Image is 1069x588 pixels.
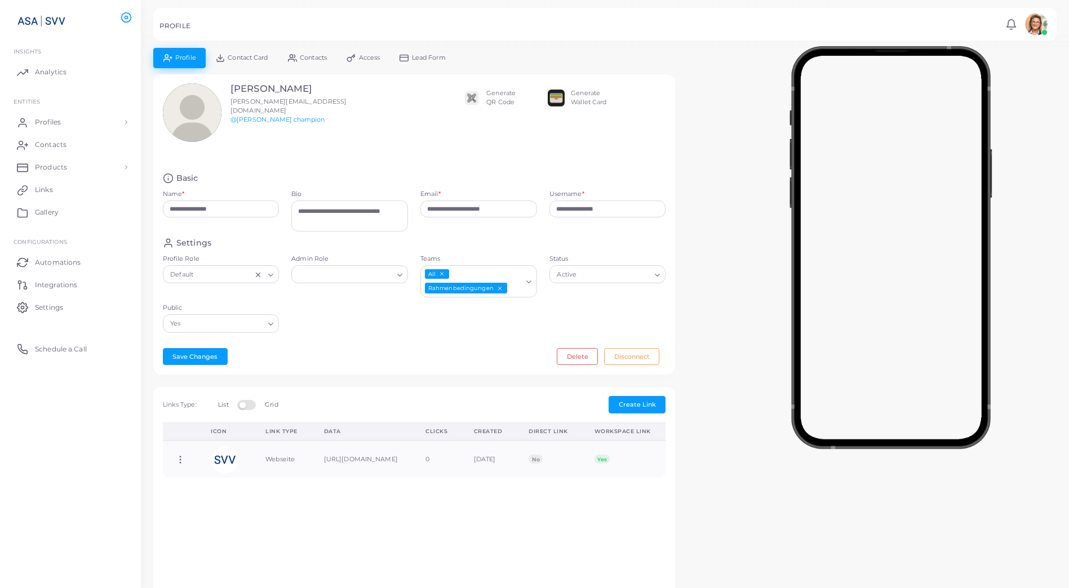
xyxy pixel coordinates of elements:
input: Search for option [579,269,651,281]
label: Status [549,255,666,264]
span: Configurations [14,238,67,245]
img: avatar [1025,13,1048,35]
label: Public [163,304,280,313]
button: Clear Selected [254,270,262,279]
span: Default [169,269,195,281]
span: Rahmenbedingungen [425,283,507,293]
a: Links [8,179,132,201]
div: Direct Link [529,427,570,435]
div: Data [324,427,401,435]
img: phone-mock.b55596b7.png [789,46,992,449]
span: INSIGHTS [14,48,41,55]
div: Clicks [425,427,449,435]
a: Schedule a Call [8,337,132,360]
label: Admin Role [291,255,408,264]
span: Contacts [300,55,327,61]
span: Automations [35,257,81,268]
input: Search for option [508,282,522,295]
th: Action [163,423,199,440]
a: @[PERSON_NAME].champion [230,115,325,123]
label: Username [549,190,584,199]
span: Yes [169,318,183,330]
button: Deselect Rahmenbedingungen [496,284,504,292]
h4: Basic [176,173,198,184]
span: Products [35,162,67,172]
a: Gallery [8,201,132,224]
div: Icon [211,427,241,435]
div: Search for option [163,314,280,332]
span: Create Link [619,400,656,408]
td: [DATE] [462,440,516,478]
button: Create Link [609,396,666,413]
label: Teams [420,255,537,264]
a: Settings [8,296,132,318]
span: Access [359,55,380,61]
span: Links Type: [163,400,197,408]
td: 0 [413,440,462,478]
div: Created [474,427,504,435]
span: Contact Card [228,55,268,61]
span: Links [35,185,53,195]
span: Lead Form [412,55,446,61]
a: Products [8,156,132,179]
label: Email [420,190,441,199]
a: Contacts [8,133,132,156]
label: Bio [291,190,408,199]
div: Search for option [549,265,666,283]
img: sGFljwxxpo3xT6Ry3EQOxgmsir7x82VR-1700475189388.png [211,446,239,474]
span: Gallery [35,207,59,217]
span: [PERSON_NAME][EMAIL_ADDRESS][DOMAIN_NAME] [230,97,347,114]
label: List [218,400,228,409]
h5: PROFILE [159,22,190,30]
button: Save Changes [163,348,228,365]
a: Automations [8,251,132,273]
span: Schedule a Call [35,344,87,354]
span: Contacts [35,140,66,150]
button: Deselect All [438,270,446,278]
a: Profiles [8,111,132,133]
a: Analytics [8,61,132,83]
div: Search for option [291,265,408,283]
div: Search for option [420,265,537,297]
a: avatar [1022,13,1050,35]
span: Profile [175,55,196,61]
div: Generate Wallet Card [571,89,606,107]
input: Search for option [196,269,251,281]
div: Workspace Link [595,427,653,435]
input: Search for option [296,269,393,281]
button: Disconnect [604,348,659,365]
img: qr2.png [463,90,480,106]
span: Analytics [35,67,66,77]
div: Search for option [163,265,280,283]
div: Link Type [265,427,299,435]
input: Search for option [183,318,264,330]
span: Profiles [35,117,61,127]
span: No [529,455,543,464]
img: apple-wallet.png [548,90,565,106]
a: Integrations [8,273,132,296]
td: Webseite [253,440,312,478]
span: Settings [35,302,63,313]
button: Delete [557,348,598,365]
label: Grid [265,400,278,409]
label: Name [163,190,185,199]
h3: [PERSON_NAME] [230,83,365,95]
img: logo [10,11,73,32]
label: Profile Role [163,255,280,264]
span: Active [556,269,578,281]
span: All [425,269,449,279]
div: Generate QR Code [486,89,516,107]
span: Yes [595,455,610,464]
td: [URL][DOMAIN_NAME] [312,440,413,478]
span: Integrations [35,280,77,290]
span: ENTITIES [14,98,40,105]
h4: Settings [176,238,211,248]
